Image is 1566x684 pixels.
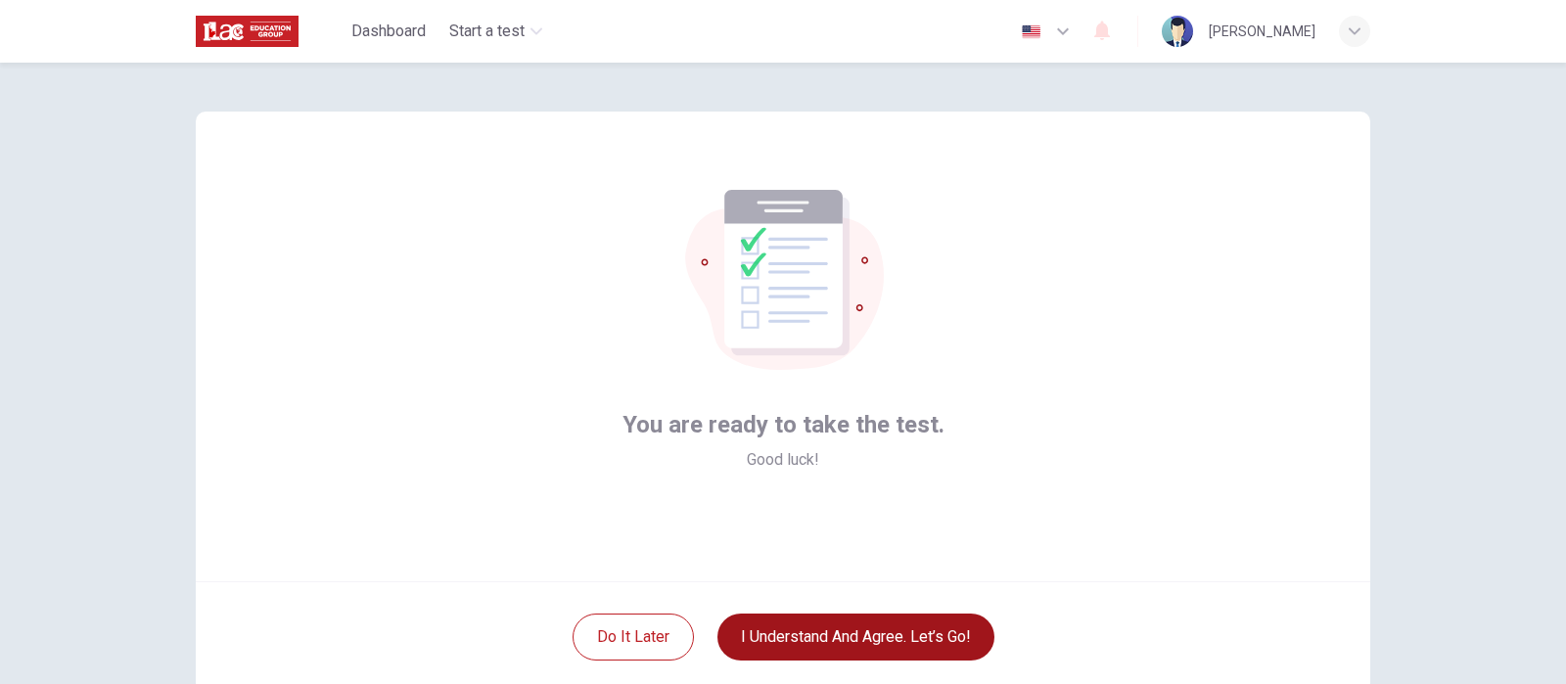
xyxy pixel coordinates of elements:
span: You are ready to take the test. [622,409,944,440]
button: Start a test [441,14,550,49]
span: Start a test [449,20,525,43]
img: ILAC logo [196,12,299,51]
img: en [1019,24,1043,39]
a: ILAC logo [196,12,344,51]
button: Do it later [573,614,694,661]
div: [PERSON_NAME] [1209,20,1315,43]
button: I understand and agree. Let’s go! [717,614,994,661]
span: Good luck! [747,448,819,472]
button: Dashboard [344,14,434,49]
span: Dashboard [351,20,426,43]
img: Profile picture [1162,16,1193,47]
